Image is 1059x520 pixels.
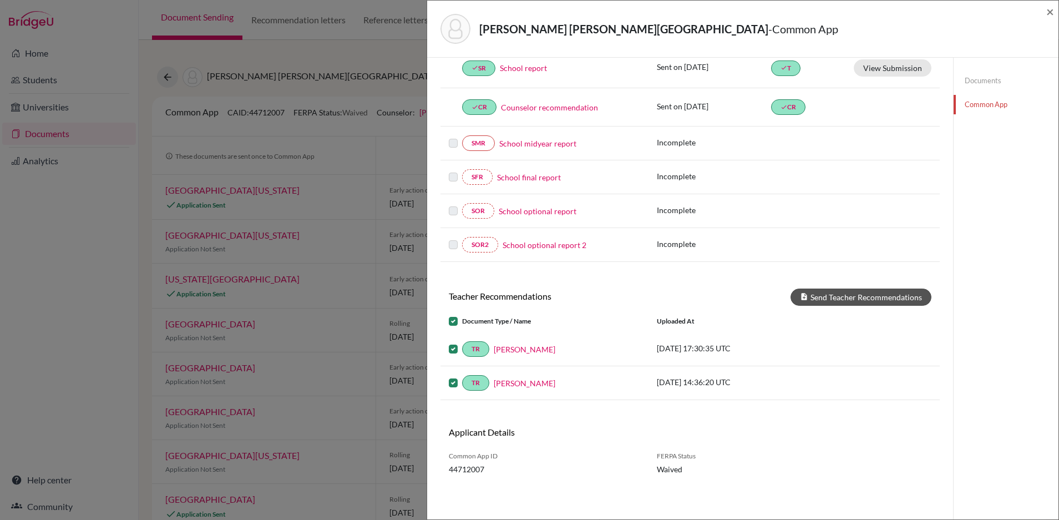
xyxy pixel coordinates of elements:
[954,95,1058,114] a: Common App
[657,463,765,475] span: Waived
[462,60,495,76] a: doneSR
[648,315,815,328] div: Uploaded at
[954,71,1058,90] a: Documents
[657,451,765,461] span: FERPA Status
[771,60,800,76] a: doneT
[472,64,478,71] i: done
[494,344,555,355] a: [PERSON_NAME]
[494,377,555,389] a: [PERSON_NAME]
[462,203,494,219] a: SOR
[501,102,598,113] a: Counselor recommendation
[657,100,771,112] p: Sent on [DATE]
[449,451,640,461] span: Common App ID
[854,59,931,77] button: View Submission
[657,61,771,73] p: Sent on [DATE]
[462,341,489,357] a: TR
[1046,3,1054,19] span: ×
[449,427,682,437] h6: Applicant Details
[462,375,489,391] a: TR
[497,171,561,183] a: School final report
[499,205,576,217] a: School optional report
[503,239,586,251] a: School optional report 2
[781,64,787,71] i: done
[462,237,498,253] a: SOR2
[791,289,931,306] button: Send Teacher Recommendations
[500,62,547,74] a: School report
[657,342,807,354] p: [DATE] 17:30:35 UTC
[657,170,771,182] p: Incomplete
[657,376,807,388] p: [DATE] 14:36:20 UTC
[781,104,787,110] i: done
[499,138,576,149] a: School midyear report
[479,22,768,36] strong: [PERSON_NAME] [PERSON_NAME][GEOGRAPHIC_DATA]
[657,204,771,216] p: Incomplete
[1046,5,1054,18] button: Close
[472,104,478,110] i: done
[657,137,771,148] p: Incomplete
[440,315,648,328] div: Document Type / Name
[462,169,493,185] a: SFR
[440,291,690,301] h6: Teacher Recommendations
[449,463,640,475] span: 44712007
[768,22,838,36] span: - Common App
[462,99,496,115] a: doneCR
[771,99,805,115] a: doneCR
[462,135,495,151] a: SMR
[657,238,771,250] p: Incomplete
